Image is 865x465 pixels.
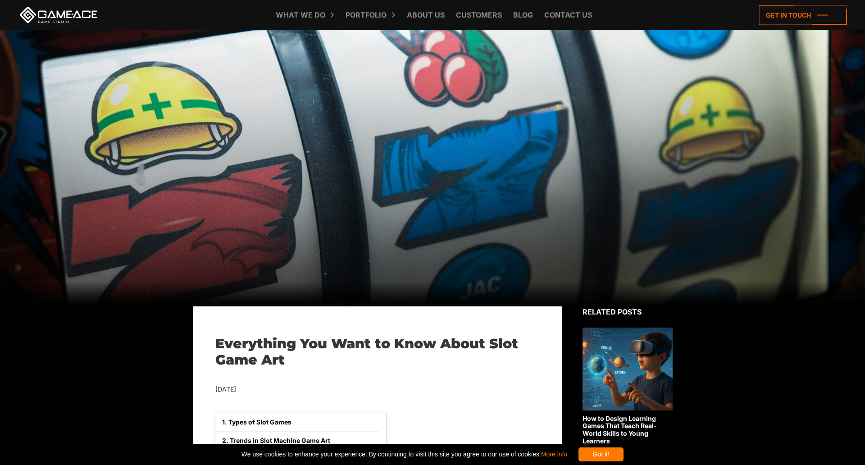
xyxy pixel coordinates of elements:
[583,306,673,317] div: Related posts
[759,5,847,25] a: Get in touch
[583,328,673,410] img: Related
[215,384,540,395] div: [DATE]
[215,336,540,368] h1: Everything You Want to Know About Slot Game Art
[541,451,567,458] a: More info
[578,447,624,461] div: Got it!
[241,447,567,461] span: We use cookies to enhance your experience. By continuing to visit this site you agree to our use ...
[222,418,291,426] a: 1. Types of Slot Games
[583,328,673,445] a: How to Design Learning Games That Teach Real-World Skills to Young Learners
[222,437,330,444] a: 2. Trends in Slot Machine Game Art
